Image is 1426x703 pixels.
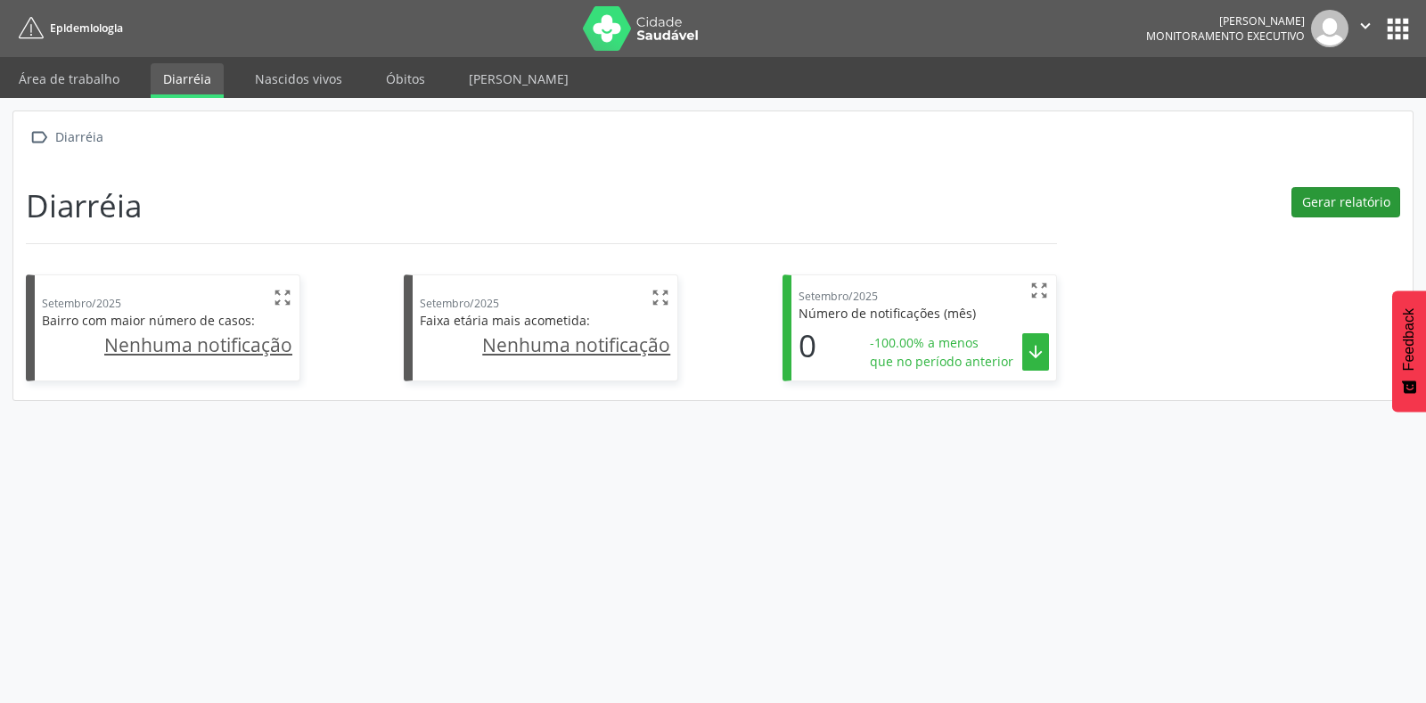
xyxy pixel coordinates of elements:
[870,333,1013,352] span: -100.00% a menos
[799,289,878,304] span: Setembro/2025
[1146,13,1305,29] div: [PERSON_NAME]
[242,63,355,94] a: Nascidos vivos
[404,274,678,381] div: Setembro/2025  Faixa etária mais acometida: Nenhuma notificação
[420,312,590,329] span: Faixa etária mais acometida:
[50,20,123,36] span: Epidemiologia
[1348,10,1382,47] button: 
[482,332,670,357] u: Nenhuma notificação
[26,274,300,381] div: Setembro/2025  Bairro com maior número de casos: Nenhuma notificação
[273,288,292,307] i: 
[1146,29,1305,44] span: Monitoramento Executivo
[6,63,132,94] a: Área de trabalho
[1311,10,1348,47] img: img
[1401,308,1417,371] span: Feedback
[104,332,292,357] u: Nenhuma notificação
[783,274,1057,381] div: Setembro/2025  Número de notificações (mês) 0 -100.00% a menos que no período anterior 
[373,63,438,94] a: Óbitos
[1356,16,1375,36] i: 
[651,288,670,307] i: 
[1291,187,1400,217] button: Gerar relatório
[870,352,1013,371] span: que no período anterior
[26,124,52,150] i: 
[799,305,976,322] span: Número de notificações (mês)
[42,312,255,329] span: Bairro com maior número de casos:
[52,124,106,150] div: Diarréia
[799,327,816,364] h1: 0
[1026,342,1045,362] i: 
[420,296,499,311] span: Setembro/2025
[1382,13,1414,45] button: apps
[12,13,123,43] a: Epidemiologia
[1392,290,1426,412] button: Feedback - Mostrar pesquisa
[42,296,121,311] span: Setembro/2025
[1029,281,1049,300] i: 
[151,63,224,98] a: Diarréia
[26,124,106,150] a:  Diarréia
[456,63,581,94] a: [PERSON_NAME]
[26,187,142,225] h1: Diarréia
